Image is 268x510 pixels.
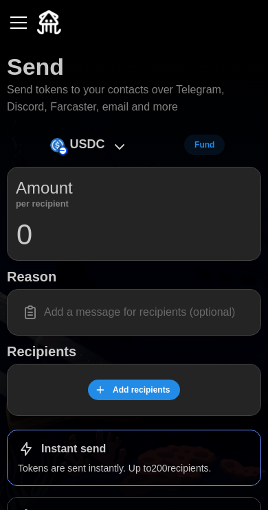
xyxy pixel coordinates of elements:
button: Add recipients [88,380,181,400]
img: USDC (on Base) [50,138,65,152]
h1: Send [7,51,64,82]
span: Add recipients [113,380,170,399]
input: Add a message for recipients (optional) [16,298,252,327]
button: Fund [184,135,225,155]
p: Tokens are sent instantly. Up to 200 recipients. [18,461,250,475]
h1: Instant send [41,442,106,456]
p: Amount [16,176,73,200]
img: Quidli [37,10,61,34]
h1: Recipients [7,343,261,360]
input: 0 [16,218,252,252]
h1: Reason [7,268,261,286]
span: Fund [194,135,214,154]
p: USDC [70,135,105,154]
p: Send tokens to your contacts over Telegram, Discord, Farcaster, email and more [7,82,261,116]
p: per recipient [16,200,73,207]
